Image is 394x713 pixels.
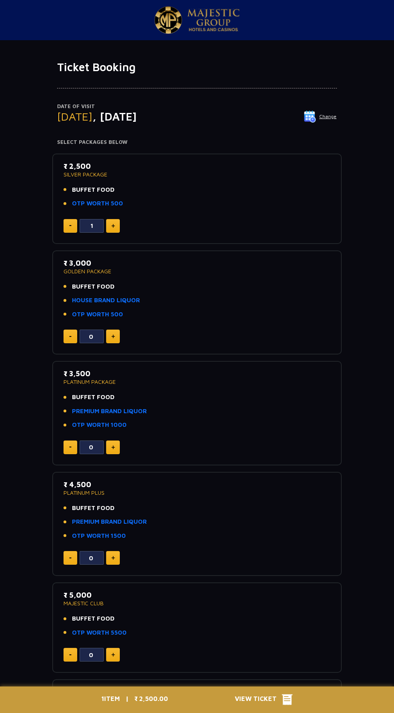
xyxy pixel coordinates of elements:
h4: Select Packages Below [57,139,337,145]
img: plus [111,334,115,338]
p: Date of Visit [57,102,337,111]
p: ₹ 2,500 [64,161,330,172]
span: [DATE] [57,110,92,123]
img: Majestic Pride [154,6,182,34]
a: OTP WORTH 500 [72,199,123,208]
img: plus [111,224,115,228]
p: MAJESTIC CLUB [64,600,330,606]
button: View Ticket [235,694,293,706]
p: ITEM [101,694,120,706]
p: PLATINUM PACKAGE [64,379,330,385]
p: GOLDEN PACKAGE [64,268,330,274]
a: OTP WORTH 1000 [72,420,127,430]
img: plus [111,653,115,657]
p: ₹ 3,000 [64,258,330,268]
h1: Ticket Booking [57,60,337,74]
a: OTP WORTH 500 [72,310,123,319]
img: Majestic Pride [187,9,240,31]
span: BUFFET FOOD [72,614,115,623]
p: PLATINUM PLUS [64,490,330,496]
span: ₹ 2,500.00 [134,695,168,702]
span: BUFFET FOOD [72,282,115,291]
span: View Ticket [235,694,282,706]
img: minus [69,336,72,337]
img: minus [69,447,72,448]
span: , [DATE] [92,110,137,123]
img: plus [111,556,115,560]
a: OTP WORTH 1500 [72,531,126,541]
a: HOUSE BRAND LIQUOR [72,296,140,305]
span: BUFFET FOOD [72,185,115,195]
a: PREMIUM BRAND LIQUOR [72,407,147,416]
p: | [120,694,134,706]
img: minus [69,225,72,226]
a: OTP WORTH 5500 [72,628,127,637]
p: ₹ 4,500 [64,479,330,490]
img: plus [111,445,115,449]
p: ₹ 5,000 [64,590,330,600]
span: BUFFET FOOD [72,504,115,513]
a: PREMIUM BRAND LIQUOR [72,517,147,527]
p: SILVER PACKAGE [64,172,330,177]
span: BUFFET FOOD [72,393,115,402]
img: minus [69,557,72,559]
img: minus [69,654,72,656]
button: Change [304,110,337,123]
p: ₹ 3,500 [64,368,330,379]
span: 1 [101,695,104,702]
